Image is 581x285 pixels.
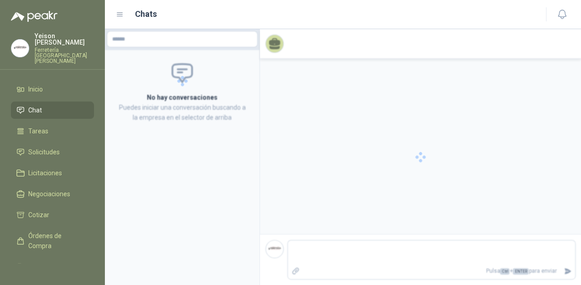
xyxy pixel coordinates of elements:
[28,168,62,178] span: Licitaciones
[11,206,94,224] a: Cotizar
[28,189,70,199] span: Negociaciones
[11,227,94,254] a: Órdenes de Compra
[35,33,94,46] p: Yeison [PERSON_NAME]
[11,102,94,119] a: Chat
[28,262,62,272] span: Remisiones
[11,185,94,203] a: Negociaciones
[28,147,60,157] span: Solicitudes
[28,84,43,94] span: Inicio
[11,143,94,161] a: Solicitudes
[28,210,49,220] span: Cotizar
[11,40,29,57] img: Company Logo
[11,122,94,140] a: Tareas
[11,258,94,275] a: Remisiones
[11,164,94,182] a: Licitaciones
[135,8,157,20] h1: Chats
[28,126,48,136] span: Tareas
[11,81,94,98] a: Inicio
[28,105,42,115] span: Chat
[11,11,57,22] img: Logo peakr
[35,47,94,64] p: Ferretería [GEOGRAPHIC_DATA][PERSON_NAME]
[28,231,85,251] span: Órdenes de Compra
